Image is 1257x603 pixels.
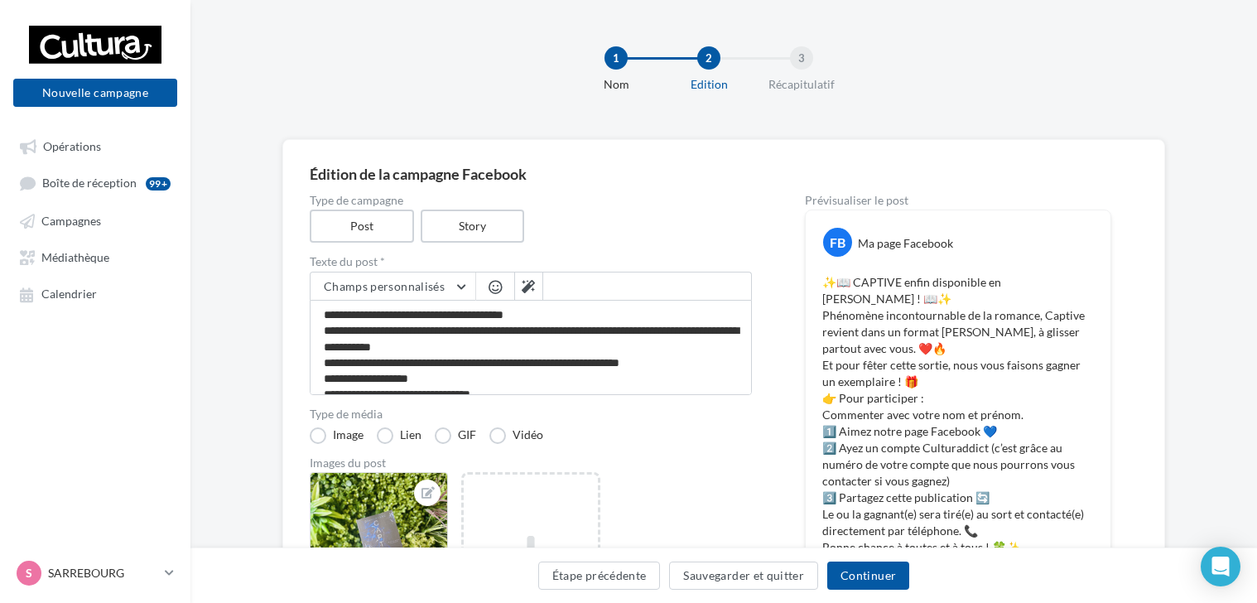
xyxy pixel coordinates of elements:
[41,250,109,264] span: Médiathèque
[790,46,813,70] div: 3
[13,79,177,107] button: Nouvelle campagne
[563,76,669,93] div: Nom
[669,562,818,590] button: Sauvegarder et quitter
[858,235,953,252] div: Ma page Facebook
[827,562,909,590] button: Continuer
[604,46,628,70] div: 1
[489,427,543,444] label: Vidéo
[421,210,525,243] label: Story
[10,242,181,272] a: Médiathèque
[48,565,158,581] p: SARREBOURG
[310,408,752,420] label: Type de média
[10,167,181,198] a: Boîte de réception99+
[823,228,852,257] div: FB
[310,195,752,206] label: Type de campagne
[538,562,661,590] button: Étape précédente
[41,214,101,228] span: Campagnes
[10,131,181,161] a: Opérations
[805,195,1111,206] div: Prévisualiser le post
[310,427,364,444] label: Image
[310,210,414,243] label: Post
[310,166,1138,181] div: Édition de la campagne Facebook
[1201,547,1240,586] div: Open Intercom Messenger
[26,565,32,581] span: S
[10,205,181,235] a: Campagnes
[435,427,476,444] label: GIF
[43,139,101,153] span: Opérations
[822,274,1094,556] p: ✨📖 CAPTIVE enfin disponible en [PERSON_NAME] ! 📖✨ Phénomène incontournable de la romance, Captive...
[324,279,445,293] span: Champs personnalisés
[310,256,752,268] label: Texte du post *
[656,76,762,93] div: Edition
[13,557,177,589] a: S SARREBOURG
[311,273,475,301] button: Champs personnalisés
[697,46,720,70] div: 2
[146,177,171,191] div: 99+
[377,427,421,444] label: Lien
[749,76,855,93] div: Récapitulatif
[42,176,137,191] span: Boîte de réception
[310,457,752,469] div: Images du post
[10,278,181,308] a: Calendrier
[41,287,97,301] span: Calendrier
